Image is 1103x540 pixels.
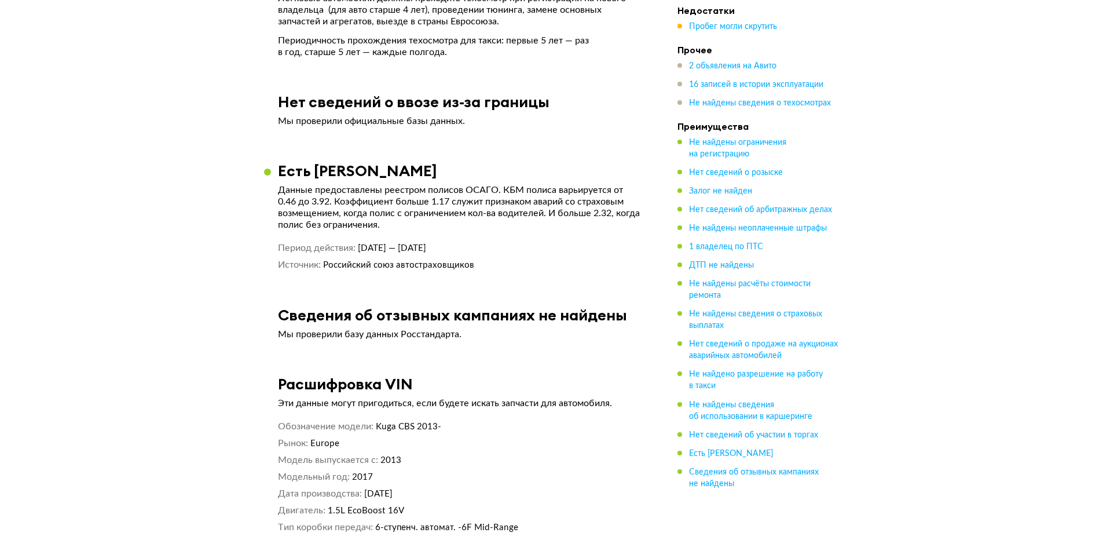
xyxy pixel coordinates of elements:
span: 2 объявления на Авито [689,62,776,70]
span: Не найдены сведения о техосмотрах [689,99,831,107]
span: 2013 [380,456,401,465]
dt: Модель выпускается с [278,454,378,466]
h3: Расшифровка VIN [278,375,413,393]
dt: Обозначение модели [278,421,373,433]
dt: Модельный год [278,471,350,483]
dt: Дата производства [278,488,362,500]
span: 1 владелец по ПТС [689,243,763,251]
h4: Прочее [677,44,840,56]
span: Не найдены неоплаченные штрафы [689,224,827,232]
span: Нет сведений об арбитражных делах [689,206,832,214]
span: Не найдено разрешение на работу в такси [689,370,823,390]
h4: Преимущества [677,121,840,132]
span: Пробег могли скрутить [689,23,777,31]
h3: Есть [PERSON_NAME] [278,162,437,180]
dt: Рынок [278,437,308,450]
dt: Тип коробки передач [278,521,373,534]
span: Нет сведений о продаже на аукционах аварийных автомобилей [689,340,838,360]
span: Не найдены сведения об использовании в каршеринге [689,400,812,420]
span: Не найдены расчёты стоимости ремонта [689,280,811,300]
dt: Период действия [278,242,356,254]
p: Мы проверили официальные базы данных. [278,115,643,127]
span: 16 записей в истории эксплуатации [689,81,823,89]
h3: Нет сведений о ввозе из-за границы [278,93,549,111]
span: 6-ступенч. автомат. -6F Mid-Range [375,523,518,532]
span: Не найдены ограничения на регистрацию [689,138,786,158]
span: Нет сведений об участии в торгах [689,430,818,439]
p: Мы проверили базу данных Росстандарта. [278,329,643,340]
span: Нет сведений о розыске [689,169,783,177]
span: [DATE] [364,490,393,498]
dt: Двигатель [278,505,325,517]
span: Сведения об отзывных кампаниях не найдены [689,468,819,487]
span: Есть [PERSON_NAME] [689,449,773,457]
h3: Сведения об отзывных кампаниях не найдены [278,306,627,324]
dt: Источник [278,259,321,271]
span: ДТП не найдены [689,261,754,269]
h4: Недостатки [677,5,840,16]
span: 1.5L EcoBoost 16V [328,506,404,515]
span: Не найдены сведения о страховых выплатах [689,310,822,330]
span: 2017 [352,473,373,481]
span: Российский союз автостраховщиков [323,261,474,269]
p: Эти данные могут пригодиться, если будете искать запчасти для автомобиля. [278,397,643,409]
span: [DATE] — [DATE] [358,244,426,253]
p: Данные предоставлены реестром полисов ОСАГО. КБМ полиса варьируется от 0.46 до 3.92. Коэффициент ... [278,184,643,231]
p: Периодичность прохождения техосмотра для такси: первые 5 лет — раз в год, старше 5 лет — каждые п... [278,35,643,58]
span: Europe [310,439,339,448]
span: Залог не найден [689,187,752,195]
span: Kuga CBS 2013- [376,422,441,431]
